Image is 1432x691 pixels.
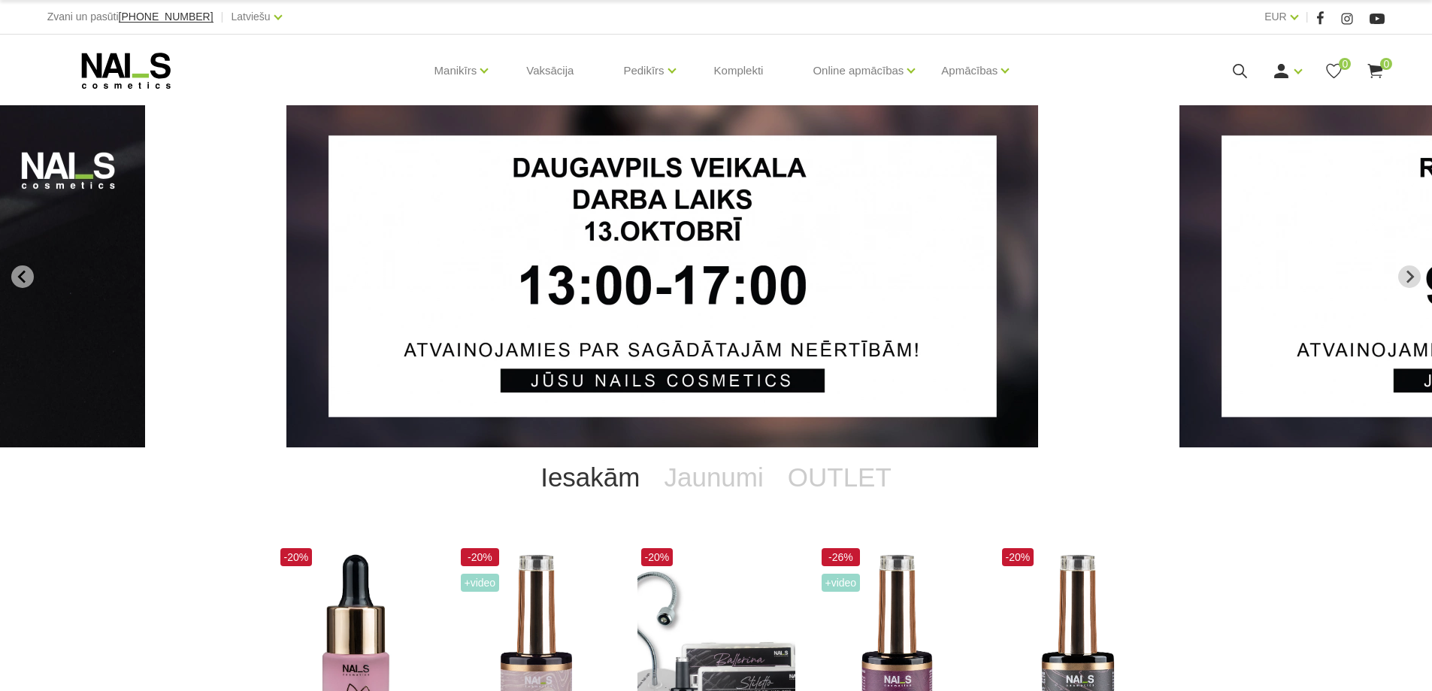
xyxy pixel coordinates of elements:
[119,11,213,23] a: [PHONE_NUMBER]
[434,41,477,101] a: Manikīrs
[286,105,1146,447] li: 1 of 13
[822,574,861,592] span: +Video
[1325,62,1343,80] a: 0
[514,35,586,107] a: Vaksācija
[1264,8,1287,26] a: EUR
[822,548,861,566] span: -26%
[813,41,904,101] a: Online apmācības
[11,265,34,288] button: Go to last slide
[280,548,313,566] span: -20%
[623,41,664,101] a: Pedikīrs
[1398,265,1421,288] button: Next slide
[776,447,904,508] a: OUTLET
[652,447,775,508] a: Jaunumi
[1366,62,1385,80] a: 0
[641,548,674,566] span: -20%
[1380,58,1392,70] span: 0
[1002,548,1034,566] span: -20%
[47,8,213,26] div: Zvani un pasūti
[461,574,500,592] span: +Video
[1306,8,1309,26] span: |
[1339,58,1351,70] span: 0
[702,35,776,107] a: Komplekti
[461,548,500,566] span: -20%
[528,447,652,508] a: Iesakām
[221,8,224,26] span: |
[232,8,271,26] a: Latviešu
[941,41,998,101] a: Apmācības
